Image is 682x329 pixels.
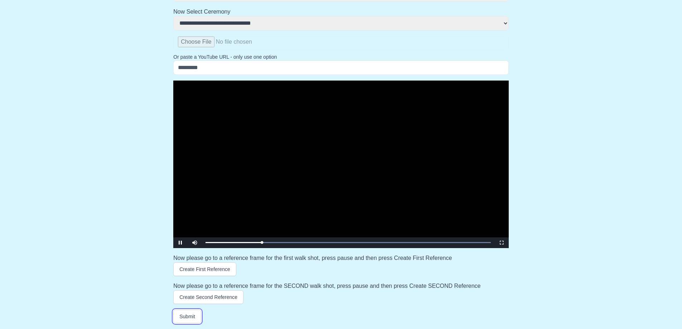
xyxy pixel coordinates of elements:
[494,237,509,248] button: Fullscreen
[173,254,509,262] h3: Now please go to a reference frame for the first walk shot, press pause and then press Create Fir...
[173,282,509,290] h3: Now please go to a reference frame for the SECOND walk shot, press pause and then press Create SE...
[173,310,201,323] button: Submit
[188,237,202,248] button: Mute
[205,242,491,243] div: Progress Bar
[173,8,509,16] h2: Now Select Ceremony
[173,262,236,276] button: Create First Reference
[173,290,243,304] button: Create Second Reference
[173,81,509,248] div: Video Player
[173,53,509,61] p: Or paste a YouTube URL - only use one option
[173,237,188,248] button: Pause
